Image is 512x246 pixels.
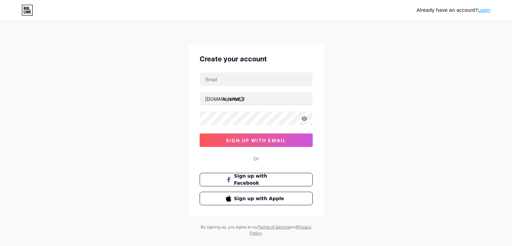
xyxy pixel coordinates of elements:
button: sign up with email [200,133,313,147]
div: By signing up, you agree to our and . [199,224,313,236]
button: Sign up with Apple [200,192,313,205]
a: Login [478,7,490,13]
button: Sign up with Facebook [200,173,313,186]
a: Terms of Service [258,224,290,229]
div: [DOMAIN_NAME]/ [205,95,245,102]
span: Sign up with Apple [234,195,286,202]
span: Sign up with Facebook [234,173,286,187]
div: Create your account [200,54,313,64]
input: Email [200,72,312,86]
input: username [200,92,312,105]
span: sign up with email [226,137,286,143]
div: Or [253,155,259,162]
div: Already have an account? [417,7,490,14]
